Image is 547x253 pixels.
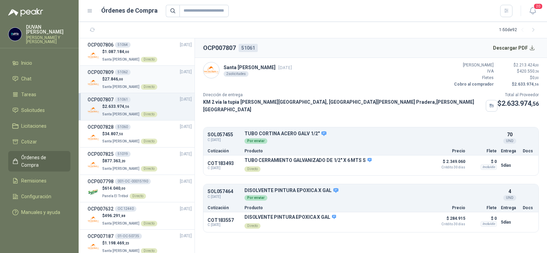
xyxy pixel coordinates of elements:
[141,84,157,90] div: Directo
[8,190,70,203] a: Configuración
[102,185,146,192] p: $
[102,139,139,143] span: Santa [PERSON_NAME]
[481,164,497,170] div: Incluido
[244,206,427,210] p: Producto
[88,241,99,253] img: Company Logo
[88,186,99,198] img: Company Logo
[105,131,123,136] span: 34.807
[105,213,125,218] span: 496.291
[535,63,539,67] span: ,00
[208,166,240,170] span: C: [DATE]
[88,214,99,226] img: Company Logo
[115,206,136,212] div: OC 12440
[124,105,129,109] span: ,56
[118,77,123,81] span: ,00
[8,8,43,16] img: Logo peakr
[532,75,539,80] span: 0
[88,68,192,90] a: OCP00780951062[DATE] Company Logo$27.846,00Santa [PERSON_NAME]Directo
[244,138,267,144] div: Por enviar
[88,123,114,131] h3: OCP007828
[102,85,139,89] span: Santa [PERSON_NAME]
[21,193,51,200] span: Configuración
[180,233,192,239] span: [DATE]
[278,65,292,70] span: [DATE]
[88,232,114,240] h3: OCP007187
[21,106,45,114] span: Solicitudes
[102,249,139,253] span: Santa [PERSON_NAME]
[453,62,494,68] p: [PERSON_NAME]
[244,166,261,172] div: Directo
[141,112,157,117] div: Directo
[8,206,70,219] a: Manuales y ayuda
[498,68,539,75] p: $
[9,28,22,41] img: Company Logo
[141,166,157,172] div: Directo
[244,195,267,201] div: Por enviar
[115,97,131,102] div: 51061
[105,77,123,81] span: 27.846
[88,96,114,103] h3: OCP007807
[208,132,240,137] p: SOL057455
[21,122,46,130] span: Licitaciones
[115,151,131,157] div: 51019
[115,124,131,130] div: 51060
[105,104,129,109] span: 2.633.974
[453,81,494,88] p: Cobro al comprador
[8,135,70,148] a: Cotizar
[180,69,192,75] span: [DATE]
[203,43,236,53] h2: OCP007807
[26,25,70,34] p: DUVAN [PERSON_NAME]
[102,194,128,198] span: Panela El Trébol
[120,159,125,163] span: ,20
[431,223,465,226] span: Crédito 30 días
[102,222,139,225] span: Santa [PERSON_NAME]
[507,131,512,138] p: 70
[203,92,497,98] p: Dirección de entrega
[130,193,146,199] div: Directo
[499,25,539,36] div: 1 - 50 de 92
[208,217,240,223] p: COT183557
[115,233,142,239] div: 01-OC-50735
[21,154,64,169] span: Órdenes de Compra
[105,241,129,245] span: 1.198.469
[503,138,516,144] div: UND
[88,159,99,171] img: Company Logo
[102,103,157,110] p: $
[88,131,99,143] img: Company Logo
[88,178,114,185] h3: OCP007798
[141,139,157,144] div: Directo
[120,187,125,190] span: ,00
[88,50,99,62] img: Company Logo
[102,76,157,83] p: $
[180,124,192,130] span: [DATE]
[124,241,129,245] span: ,23
[102,158,157,164] p: $
[21,177,46,185] span: Remisiones
[203,98,483,113] p: KM 2 vía la tupia [PERSON_NAME][GEOGRAPHIC_DATA], [GEOGRAPHIC_DATA][PERSON_NAME] Pradera , [PERSO...
[88,205,114,213] h3: OCP007632
[208,149,240,153] p: Cotización
[431,206,465,210] p: Precio
[88,178,192,199] a: OCP007798001-OC -00015190[DATE] Company Logo$614.040,00Panela El TrébolDirecto
[526,5,539,17] button: 20
[105,49,129,54] span: 1.087.184
[244,223,261,229] div: Directo
[8,72,70,85] a: Chat
[534,83,539,86] span: ,56
[502,99,539,107] span: 2.633.974
[102,240,157,246] p: $
[498,81,539,88] p: $
[489,41,539,55] button: Descargar PDF
[469,149,497,153] p: Flete
[239,44,258,52] div: 51061
[118,132,123,136] span: ,50
[501,149,519,153] p: Entrega
[102,112,139,116] span: Santa [PERSON_NAME]
[519,69,539,74] span: 420.550
[8,119,70,132] a: Licitaciones
[501,206,519,210] p: Entrega
[514,82,539,87] span: 2.633.974
[102,131,157,137] p: $
[523,149,534,153] p: Docs
[224,64,292,71] p: Santa [PERSON_NAME]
